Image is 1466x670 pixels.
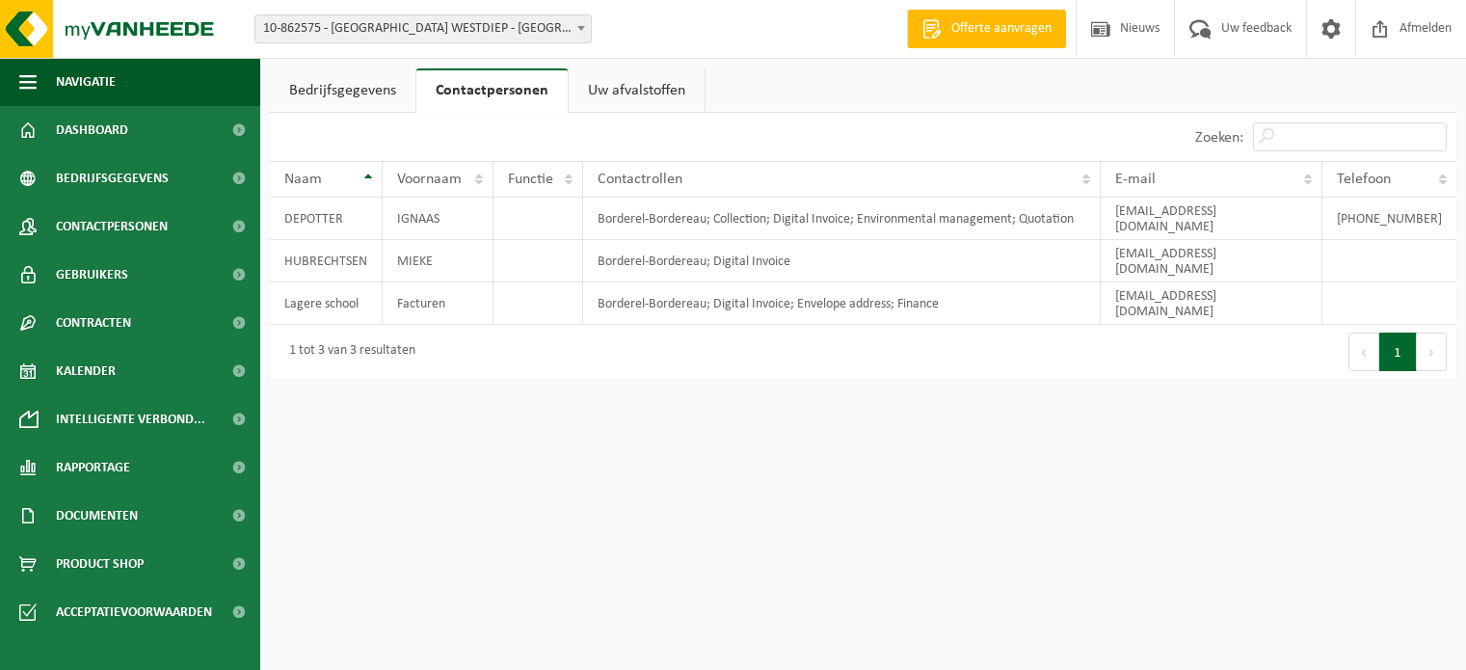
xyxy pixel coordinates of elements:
[416,68,568,113] a: Contactpersonen
[270,282,383,325] td: Lagere school
[1115,172,1156,187] span: E-mail
[1417,333,1447,371] button: Next
[56,395,205,443] span: Intelligente verbond...
[1101,240,1322,282] td: [EMAIL_ADDRESS][DOMAIN_NAME]
[1322,198,1456,240] td: [PHONE_NUMBER]
[56,154,169,202] span: Bedrijfsgegevens
[1337,172,1391,187] span: Telefoon
[56,58,116,106] span: Navigatie
[56,540,144,588] span: Product Shop
[397,172,462,187] span: Voornaam
[583,240,1100,282] td: Borderel-Bordereau; Digital Invoice
[1379,333,1417,371] button: 1
[56,202,168,251] span: Contactpersonen
[946,19,1056,39] span: Offerte aanvragen
[1348,333,1379,371] button: Previous
[255,15,591,42] span: 10-862575 - VRIJE LAGERE SCHOOL WESTDIEP - OOSTENDE
[56,492,138,540] span: Documenten
[583,198,1100,240] td: Borderel-Bordereau; Collection; Digital Invoice; Environmental management; Quotation
[270,240,383,282] td: HUBRECHTSEN
[284,172,322,187] span: Naam
[270,198,383,240] td: DEPOTTER
[1195,130,1243,146] label: Zoeken:
[383,198,493,240] td: IGNAAS
[907,10,1066,48] a: Offerte aanvragen
[254,14,592,43] span: 10-862575 - VRIJE LAGERE SCHOOL WESTDIEP - OOSTENDE
[56,106,128,154] span: Dashboard
[569,68,705,113] a: Uw afvalstoffen
[383,282,493,325] td: Facturen
[598,172,682,187] span: Contactrollen
[383,240,493,282] td: MIEKE
[56,347,116,395] span: Kalender
[1101,198,1322,240] td: [EMAIL_ADDRESS][DOMAIN_NAME]
[56,588,212,636] span: Acceptatievoorwaarden
[280,335,415,369] div: 1 tot 3 van 3 resultaten
[56,299,131,347] span: Contracten
[270,68,415,113] a: Bedrijfsgegevens
[508,172,553,187] span: Functie
[56,443,130,492] span: Rapportage
[583,282,1100,325] td: Borderel-Bordereau; Digital Invoice; Envelope address; Finance
[1101,282,1322,325] td: [EMAIL_ADDRESS][DOMAIN_NAME]
[56,251,128,299] span: Gebruikers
